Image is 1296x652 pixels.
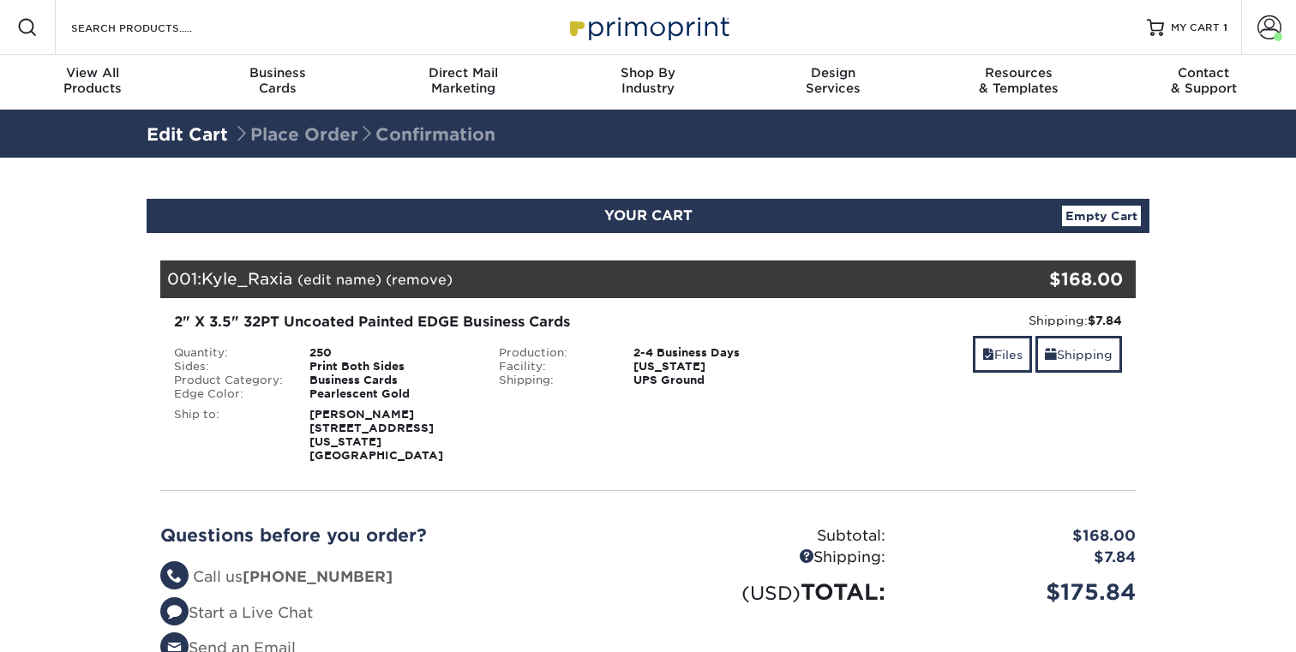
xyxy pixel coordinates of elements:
a: Start a Live Chat [160,604,313,621]
img: Primoprint [562,9,734,45]
div: Cards [185,65,370,96]
span: MY CART [1171,21,1220,35]
h2: Questions before you order? [160,525,635,546]
div: Pearlescent Gold [297,387,486,401]
strong: [PHONE_NUMBER] [243,568,393,585]
div: Shipping: [486,374,621,387]
a: Contact& Support [1111,55,1296,110]
span: Direct Mail [370,65,555,81]
div: Marketing [370,65,555,96]
div: [US_STATE] [621,360,810,374]
div: 2-4 Business Days [621,346,810,360]
div: Product Category: [161,374,297,387]
div: $7.84 [898,547,1149,569]
div: & Support [1111,65,1296,96]
div: Facility: [486,360,621,374]
span: 1 [1223,21,1227,33]
div: Quantity: [161,346,297,360]
a: Files [973,336,1032,373]
div: Business Cards [297,374,486,387]
div: Subtotal: [648,525,898,547]
span: Design [741,65,926,81]
span: Contact [1111,65,1296,81]
small: (USD) [741,582,801,604]
li: Call us [160,566,635,589]
span: Shop By [555,65,741,81]
a: (edit name) [297,272,381,288]
span: Place Order Confirmation [233,124,495,145]
input: SEARCH PRODUCTS..... [69,17,237,38]
div: Sides: [161,360,297,374]
a: Shop ByIndustry [555,55,741,110]
a: (remove) [386,272,453,288]
span: Resources [926,65,1111,81]
div: UPS Ground [621,374,810,387]
div: Production: [486,346,621,360]
div: Industry [555,65,741,96]
div: 2" X 3.5" 32PT Uncoated Painted EDGE Business Cards [174,312,797,332]
span: files [982,348,994,362]
div: Shipping: [648,547,898,569]
div: 001: [160,260,973,298]
div: Services [741,65,926,96]
a: BusinessCards [185,55,370,110]
div: TOTAL: [648,576,898,608]
div: $168.00 [898,525,1149,547]
a: DesignServices [741,55,926,110]
div: $175.84 [898,576,1149,608]
div: 250 [297,346,486,360]
span: Kyle_Raxia [201,269,292,288]
span: YOUR CART [604,207,693,224]
a: Resources& Templates [926,55,1111,110]
div: Print Both Sides [297,360,486,374]
div: $168.00 [973,266,1123,292]
div: Ship to: [161,408,297,463]
a: Shipping [1035,336,1122,373]
div: & Templates [926,65,1111,96]
span: Business [185,65,370,81]
strong: [PERSON_NAME] [STREET_ADDRESS] [US_STATE][GEOGRAPHIC_DATA] [309,408,443,462]
div: Edge Color: [161,387,297,401]
span: shipping [1045,348,1057,362]
a: Direct MailMarketing [370,55,555,110]
a: Empty Cart [1062,206,1141,226]
strong: $7.84 [1088,314,1122,327]
a: Edit Cart [147,124,228,145]
div: Shipping: [823,312,1122,329]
